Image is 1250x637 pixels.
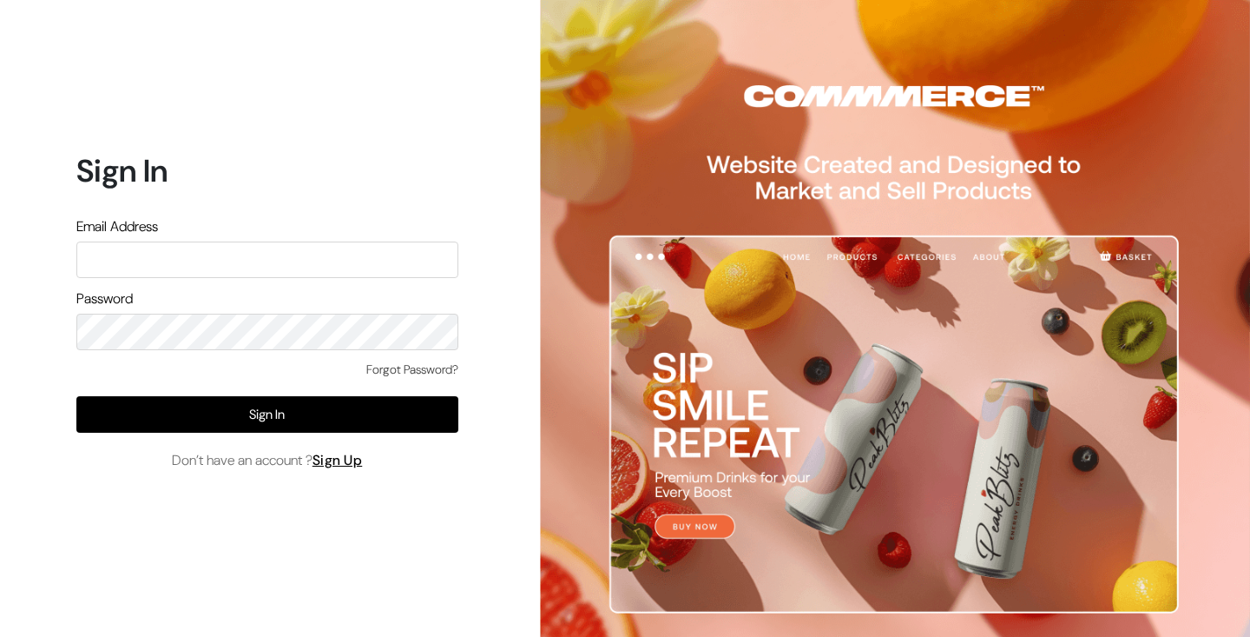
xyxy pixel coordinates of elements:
h1: Sign In [76,152,458,189]
label: Email Address [76,216,158,237]
a: Sign Up [312,451,363,469]
a: Forgot Password? [366,361,458,379]
span: Don’t have an account ? [172,450,363,471]
button: Sign In [76,396,458,433]
label: Password [76,289,133,309]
